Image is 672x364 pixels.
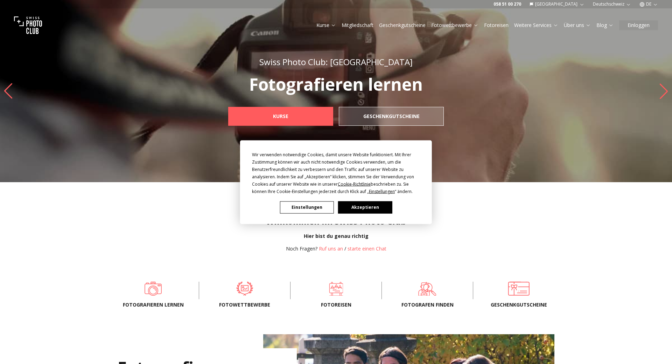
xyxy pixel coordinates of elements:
[240,140,432,224] div: Cookie Consent Prompt
[369,188,395,194] span: Einstellungen
[338,201,392,213] button: Akzeptieren
[338,181,371,187] span: Cookie-Richtlinie
[252,151,420,195] div: Wir verwenden notwendige Cookies, damit unsere Website funktioniert. Mit Ihrer Zustimmung können ...
[280,201,334,213] button: Einstellungen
